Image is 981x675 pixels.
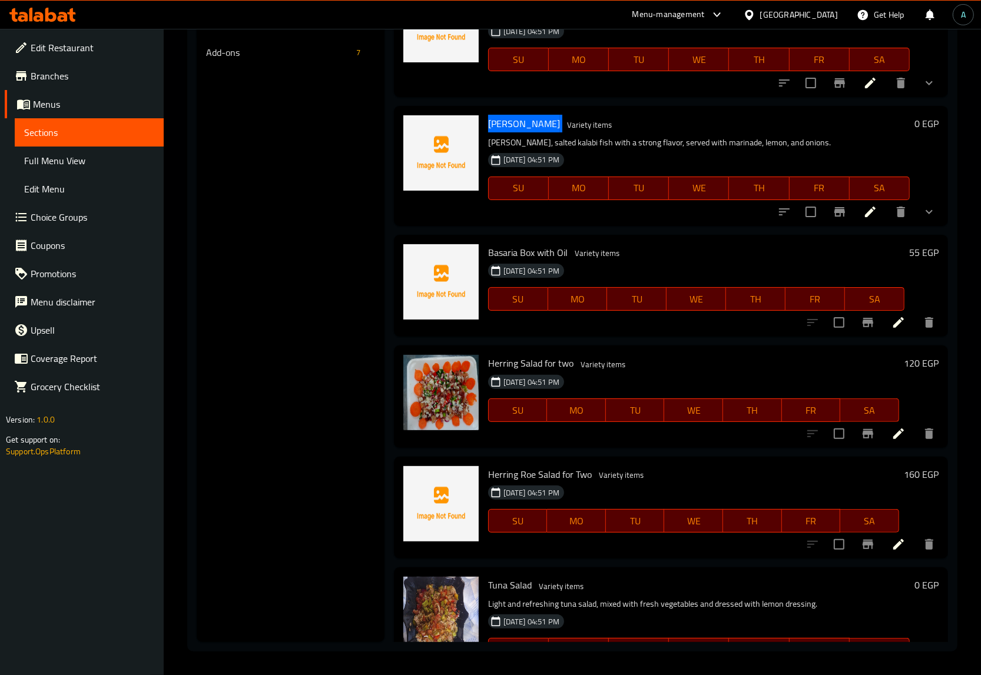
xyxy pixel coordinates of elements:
[37,412,55,427] span: 1.0.0
[576,358,630,371] span: Variety items
[887,198,915,226] button: delete
[15,175,164,203] a: Edit Menu
[671,291,721,308] span: WE
[570,247,624,260] span: Variety items
[827,421,851,446] span: Select to update
[31,210,154,224] span: Choice Groups
[5,62,164,90] a: Branches
[206,45,352,59] span: Add-ons
[488,465,592,483] span: Herring Roe Salad for Two
[674,179,724,197] span: WE
[667,287,726,311] button: WE
[549,48,609,71] button: MO
[922,76,936,90] svg: Show Choices
[352,45,366,59] div: items
[674,641,724,659] span: WE
[488,244,568,261] span: Basaria Box with Oil
[5,344,164,373] a: Coverage Report
[547,398,606,422] button: MO
[790,291,840,308] span: FR
[488,398,548,422] button: SU
[5,34,164,62] a: Edit Restaurant
[734,641,784,659] span: TH
[594,468,648,483] div: Variety items
[863,205,877,219] a: Edit menu item
[863,76,877,90] a: Edit menu item
[914,577,939,593] h6: 0 EGP
[403,577,479,652] img: Tuna Salad
[403,466,479,541] img: Herring Roe Salad for Two
[552,513,601,530] span: MO
[403,115,479,191] img: Aswani Malawaha
[197,5,385,71] nav: Menu sections
[664,509,723,533] button: WE
[499,616,564,627] span: [DATE] 04:51 PM
[31,41,154,55] span: Edit Restaurant
[915,198,943,226] button: show more
[499,26,564,37] span: [DATE] 04:51 PM
[760,8,838,21] div: [GEOGRAPHIC_DATA]
[607,287,667,311] button: TU
[669,402,718,419] span: WE
[854,179,905,197] span: SA
[493,641,544,659] span: SU
[493,291,543,308] span: SU
[493,51,544,68] span: SU
[826,198,854,226] button: Branch-specific-item
[31,295,154,309] span: Menu disclaimer
[6,432,60,447] span: Get support on:
[15,118,164,147] a: Sections
[606,398,665,422] button: TU
[782,398,841,422] button: FR
[915,69,943,97] button: show more
[729,638,789,661] button: TH
[614,641,664,659] span: TU
[794,179,845,197] span: FR
[15,147,164,175] a: Full Menu View
[31,380,154,394] span: Grocery Checklist
[488,576,532,594] span: Tuna Salad
[24,125,154,139] span: Sections
[798,199,823,224] span: Select to update
[770,69,798,97] button: sort-choices
[845,402,894,419] span: SA
[840,509,899,533] button: SA
[611,513,660,530] span: TU
[674,51,724,68] span: WE
[488,638,549,661] button: SU
[840,398,899,422] button: SA
[24,154,154,168] span: Full Menu View
[403,355,479,430] img: Herring Salad for two
[850,291,900,308] span: SA
[547,509,606,533] button: MO
[915,308,943,337] button: delete
[609,177,669,200] button: TU
[782,509,841,533] button: FR
[728,402,777,419] span: TH
[914,115,939,132] h6: 0 EGP
[723,509,782,533] button: TH
[6,444,81,459] a: Support.OpsPlatform
[576,357,630,371] div: Variety items
[614,51,664,68] span: TU
[488,354,574,372] span: Herring Salad for two
[6,412,35,427] span: Version:
[770,198,798,226] button: sort-choices
[499,487,564,498] span: [DATE] 04:51 PM
[723,398,782,422] button: TH
[794,51,845,68] span: FR
[488,135,910,150] p: [PERSON_NAME], salted kalabi fish with a strong flavor, served with marinade, lemon, and onions.
[609,638,669,661] button: TU
[611,402,660,419] span: TU
[609,48,669,71] button: TU
[854,420,882,448] button: Branch-specific-item
[669,638,729,661] button: WE
[570,247,624,261] div: Variety items
[786,287,845,311] button: FR
[488,48,549,71] button: SU
[850,638,910,661] button: SA
[854,51,905,68] span: SA
[790,48,850,71] button: FR
[891,537,906,551] a: Edit menu item
[664,398,723,422] button: WE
